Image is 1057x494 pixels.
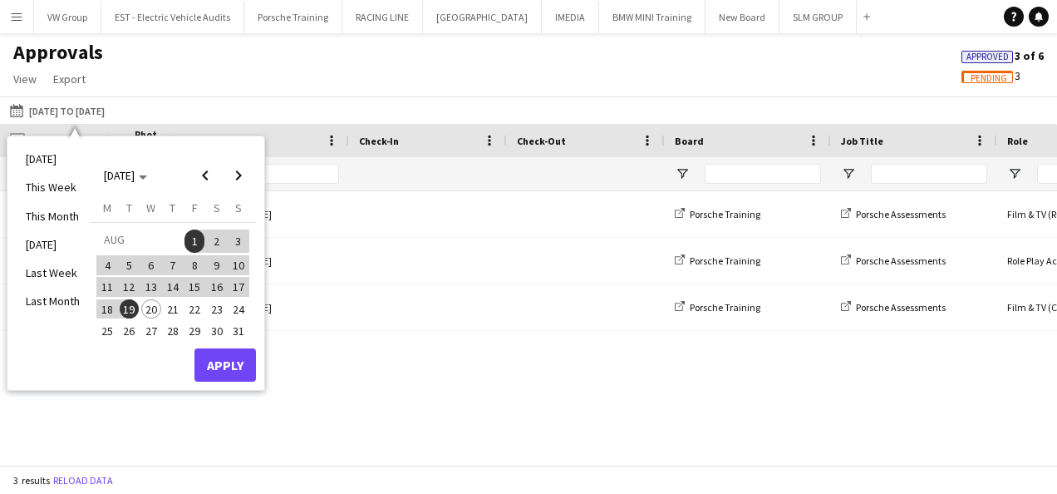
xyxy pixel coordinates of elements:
[229,299,248,319] span: 24
[162,254,184,276] button: 07-08-2025
[118,320,140,342] button: 26-08-2025
[135,128,161,153] span: Photo
[184,229,205,254] button: 01-08-2025
[207,277,227,297] span: 16
[599,1,705,33] button: BMW MINI Training
[856,208,946,220] span: Porsche Assessments
[103,200,111,215] span: M
[690,254,760,267] span: Porsche Training
[961,68,1020,83] span: 3
[705,1,779,33] button: New Board
[856,254,946,267] span: Porsche Assessments
[205,298,227,319] button: 23-08-2025
[856,301,946,314] span: Porsche Assessments
[141,321,161,341] span: 27
[191,191,349,237] div: [PERSON_NAME]
[126,200,132,215] span: T
[184,230,204,253] span: 1
[207,255,227,275] span: 9
[141,255,161,275] span: 6
[140,298,162,319] button: 20-08-2025
[97,255,117,275] span: 4
[228,254,249,276] button: 10-08-2025
[16,230,90,259] li: [DATE]
[120,277,140,297] span: 12
[342,1,423,33] button: RACING LINE
[7,101,108,121] button: [DATE] to [DATE]
[675,254,760,267] a: Porsche Training
[184,255,204,275] span: 8
[207,299,227,319] span: 23
[16,173,90,201] li: This Week
[201,135,228,147] span: Name
[146,200,155,215] span: W
[97,321,117,341] span: 25
[118,276,140,298] button: 12-08-2025
[841,254,946,267] a: Porsche Assessments
[13,72,37,86] span: View
[96,254,118,276] button: 04-08-2025
[690,208,760,220] span: Porsche Training
[184,321,204,341] span: 29
[359,135,399,147] span: Check-In
[517,135,566,147] span: Check-Out
[228,320,249,342] button: 31-08-2025
[205,254,227,276] button: 09-08-2025
[96,320,118,342] button: 25-08-2025
[675,208,760,220] a: Porsche Training
[214,200,220,215] span: S
[104,168,135,183] span: [DATE]
[966,52,1009,62] span: Approved
[228,298,249,319] button: 24-08-2025
[675,135,704,147] span: Board
[118,254,140,276] button: 05-08-2025
[47,68,92,90] a: Export
[34,1,101,33] button: VW Group
[118,298,140,319] button: 19-08-2025
[675,301,760,314] a: Porsche Training
[162,298,184,319] button: 21-08-2025
[192,200,198,215] span: F
[1007,166,1022,181] button: Open Filter Menu
[191,284,349,330] div: [PERSON_NAME]
[228,229,249,254] button: 03-08-2025
[120,321,140,341] span: 26
[16,259,90,287] li: Last Week
[120,255,140,275] span: 5
[163,299,183,319] span: 21
[189,159,222,192] button: Previous month
[96,276,118,298] button: 11-08-2025
[231,164,339,184] input: Name Filter Input
[705,164,821,184] input: Board Filter Input
[205,320,227,342] button: 30-08-2025
[542,1,599,33] button: IMEDIA
[140,276,162,298] button: 13-08-2025
[184,277,204,297] span: 15
[205,229,227,254] button: 02-08-2025
[50,472,116,490] button: Reload data
[97,161,154,190] button: Choose month and year
[7,68,43,90] a: View
[229,321,248,341] span: 31
[961,48,1044,63] span: 3 of 6
[229,230,248,253] span: 3
[140,320,162,342] button: 27-08-2025
[229,255,248,275] span: 10
[690,301,760,314] span: Porsche Training
[101,1,244,33] button: EST - Electric Vehicle Audits
[120,299,140,319] span: 19
[162,276,184,298] button: 14-08-2025
[841,301,946,314] a: Porsche Assessments
[229,277,248,297] span: 17
[140,254,162,276] button: 06-08-2025
[184,298,205,319] button: 22-08-2025
[244,1,342,33] button: Porsche Training
[16,287,90,315] li: Last Month
[53,72,86,86] span: Export
[184,276,205,298] button: 15-08-2025
[184,320,205,342] button: 29-08-2025
[207,321,227,341] span: 30
[194,348,256,382] button: Apply
[96,298,118,319] button: 18-08-2025
[141,299,161,319] span: 20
